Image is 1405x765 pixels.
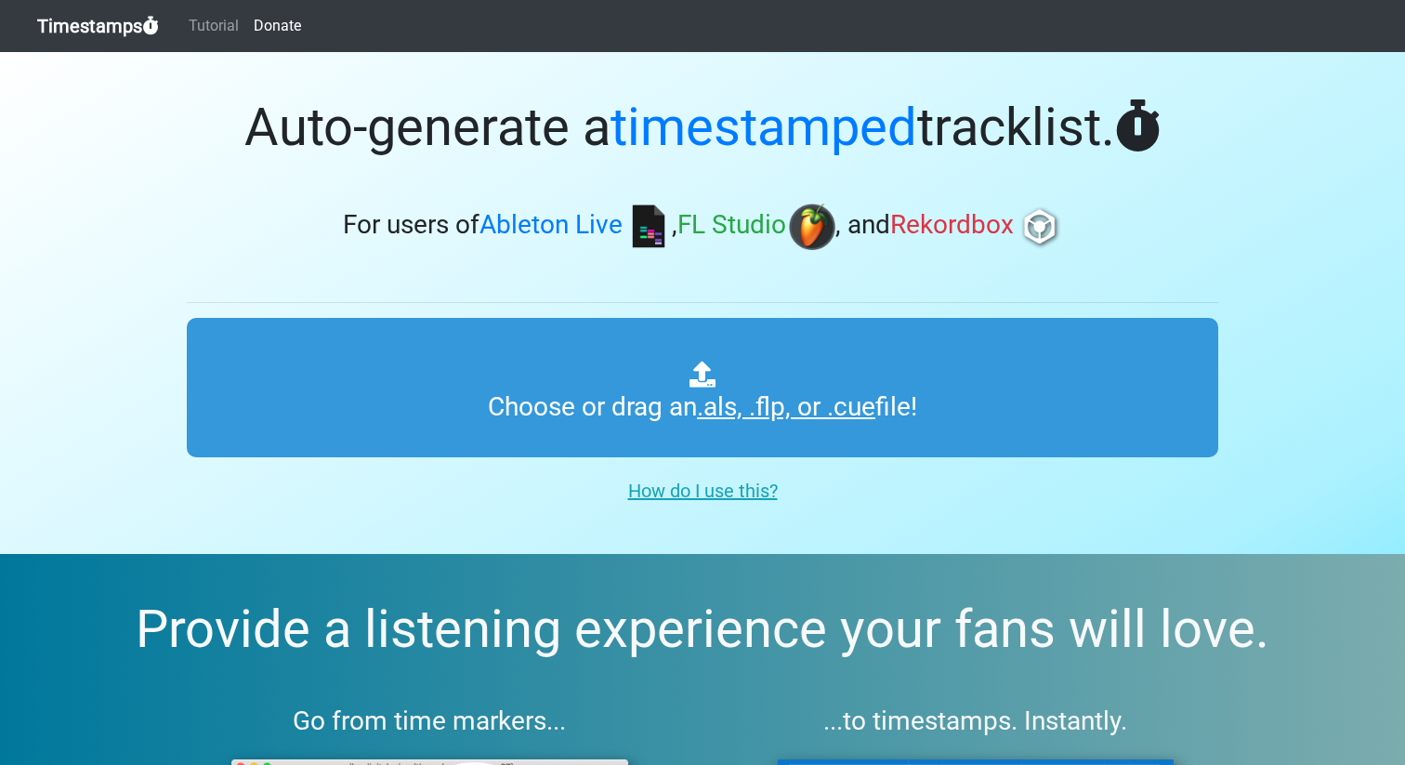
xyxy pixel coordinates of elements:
h1: Auto-generate a tracklist. [187,97,1218,159]
span: Rekordbox [890,210,1014,241]
img: fl.png [789,204,835,250]
span: Ableton Live [479,210,623,241]
img: rb.png [1017,204,1063,250]
a: Tutorial [181,7,246,45]
u: How do I use this? [628,480,778,502]
img: ableton.png [625,204,672,250]
h3: Go from time markers... [187,706,673,737]
h3: ...to timestamps. Instantly. [733,706,1219,737]
span: FL Studio [677,210,786,241]
span: timestamped [611,97,917,158]
a: Donate [246,7,309,45]
h3: For users of , , and [187,204,1218,250]
h2: Provide a listening experience your fans will love. [45,599,1360,661]
a: Timestamps [37,7,159,45]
